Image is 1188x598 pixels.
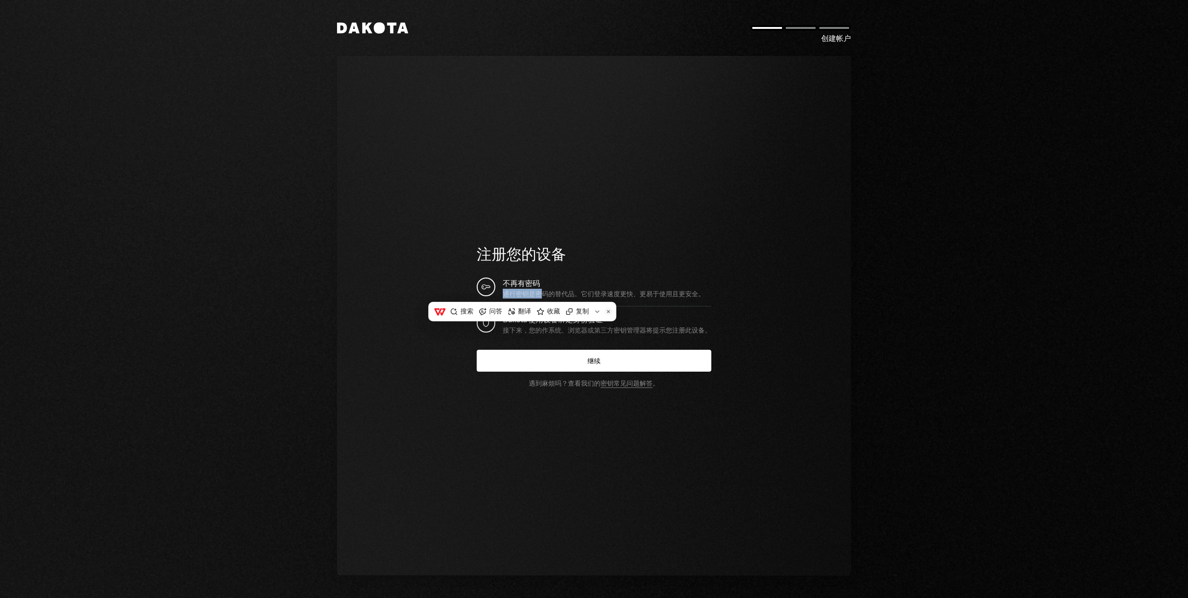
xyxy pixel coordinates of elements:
[503,325,711,335] div: 接下来，您的作系统、浏览器或第三方密钥管理器将提示您注册此设备。
[529,379,659,388] div: 遇到麻烦吗？查看我们的 。
[477,244,711,263] h1: 注册您的设备
[601,379,653,388] a: 密钥常见问题解答
[503,278,705,289] div: 不再有密码
[503,289,705,299] div: 通行密钥是密码的替代品。它们登录速度更快、更易于使用且更安全。
[477,350,711,372] button: 继续
[821,33,851,44] div: 创建帐户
